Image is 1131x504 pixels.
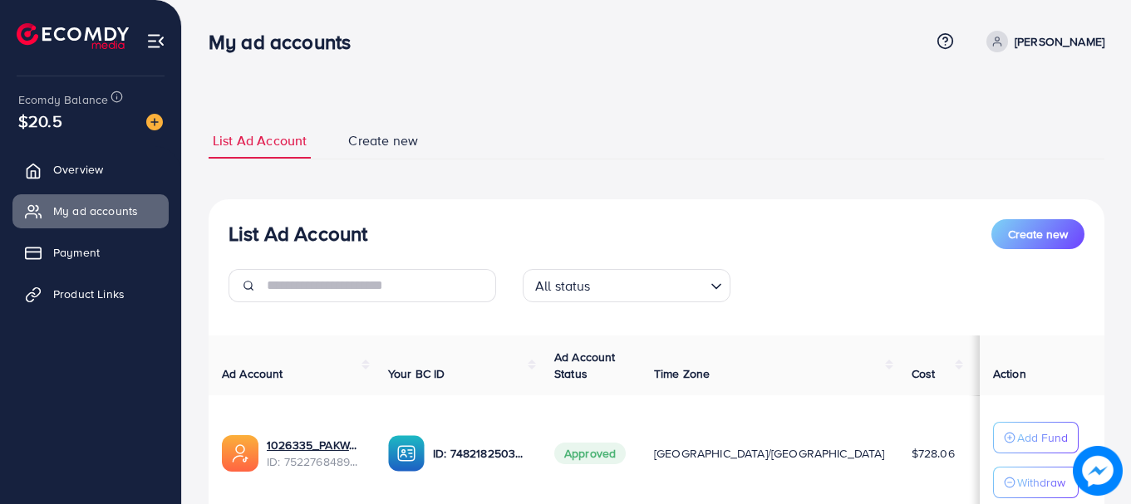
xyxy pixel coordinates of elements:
span: Approved [554,443,626,464]
a: My ad accounts [12,194,169,228]
span: Ad Account [222,365,283,382]
img: image [146,114,163,130]
p: [PERSON_NAME] [1015,32,1104,51]
span: List Ad Account [213,131,307,150]
img: logo [17,23,129,49]
img: ic-ads-acc.e4c84228.svg [222,435,258,472]
button: Create new [991,219,1084,249]
p: ID: 7482182503915372561 [433,443,528,463]
button: Withdraw [993,467,1079,498]
span: Ad Account Status [554,349,616,382]
span: $20.5 [18,109,62,133]
span: Your BC ID [388,365,445,382]
span: Overview [53,161,103,178]
a: Payment [12,236,169,269]
span: Product Links [53,286,125,302]
div: Search for option [523,269,730,302]
span: Payment [53,244,100,261]
span: Time Zone [654,365,710,382]
a: Overview [12,153,169,186]
img: menu [146,32,165,51]
span: [GEOGRAPHIC_DATA]/[GEOGRAPHIC_DATA] [654,445,885,462]
span: All status [532,274,594,298]
div: <span class='underline'>1026335_PAKWALL_1751531043864</span></br>7522768489221144593 [267,437,361,471]
span: Action [993,365,1026,382]
a: Product Links [12,277,169,311]
h3: My ad accounts [209,30,364,54]
p: Withdraw [1017,472,1065,492]
h3: List Ad Account [229,222,367,246]
span: ID: 7522768489221144593 [267,453,361,470]
a: 1026335_PAKWALL_1751531043864 [267,437,361,453]
span: My ad accounts [53,203,138,219]
span: Ecomdy Balance [18,91,108,108]
p: Add Fund [1017,428,1068,448]
img: image [1073,446,1123,496]
input: Search for option [596,271,704,298]
span: Cost [912,365,936,382]
a: [PERSON_NAME] [980,31,1104,52]
span: Create new [348,131,418,150]
button: Add Fund [993,422,1079,453]
span: $728.06 [912,445,955,462]
img: ic-ba-acc.ded83a64.svg [388,435,425,472]
span: Create new [1008,226,1068,242]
